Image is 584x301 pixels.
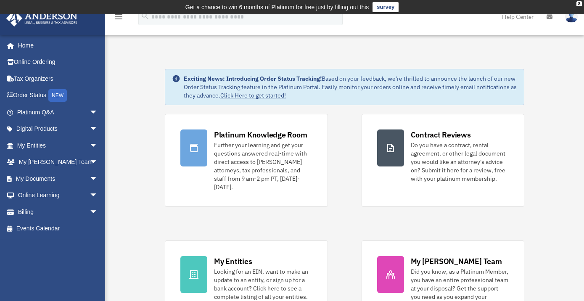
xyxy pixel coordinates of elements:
a: Home [6,37,106,54]
a: Click Here to get started! [220,92,286,99]
span: arrow_drop_down [90,187,106,204]
a: Platinum Knowledge Room Further your learning and get your questions answered real-time with dire... [165,114,328,207]
span: arrow_drop_down [90,154,106,171]
div: Platinum Knowledge Room [214,129,307,140]
a: Online Learningarrow_drop_down [6,187,111,204]
div: Get a chance to win 6 months of Platinum for free just by filling out this [185,2,369,12]
div: Do you have a contract, rental agreement, or other legal document you would like an attorney's ad... [411,141,509,183]
a: My Documentsarrow_drop_down [6,170,111,187]
span: arrow_drop_down [90,104,106,121]
a: Online Ordering [6,54,111,71]
a: Tax Organizers [6,70,111,87]
a: Platinum Q&Aarrow_drop_down [6,104,111,121]
span: arrow_drop_down [90,137,106,154]
a: Events Calendar [6,220,111,237]
a: Order StatusNEW [6,87,111,104]
i: search [140,11,150,21]
a: Digital Productsarrow_drop_down [6,121,111,137]
img: User Pic [565,11,578,23]
strong: Exciting News: Introducing Order Status Tracking! [184,75,322,82]
div: Contract Reviews [411,129,471,140]
div: My [PERSON_NAME] Team [411,256,502,267]
div: Looking for an EIN, want to make an update to an entity, or sign up for a bank account? Click her... [214,267,312,301]
div: Further your learning and get your questions answered real-time with direct access to [PERSON_NAM... [214,141,312,191]
a: My Entitiesarrow_drop_down [6,137,111,154]
span: arrow_drop_down [90,203,106,221]
div: My Entities [214,256,252,267]
a: menu [114,15,124,22]
img: Anderson Advisors Platinum Portal [4,10,80,26]
a: Contract Reviews Do you have a contract, rental agreement, or other legal document you would like... [362,114,525,207]
i: menu [114,12,124,22]
a: Billingarrow_drop_down [6,203,111,220]
div: close [576,1,582,6]
a: survey [373,2,399,12]
a: My [PERSON_NAME] Teamarrow_drop_down [6,154,111,171]
div: Based on your feedback, we're thrilled to announce the launch of our new Order Status Tracking fe... [184,74,517,100]
span: arrow_drop_down [90,170,106,187]
span: arrow_drop_down [90,121,106,138]
div: NEW [48,89,67,102]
